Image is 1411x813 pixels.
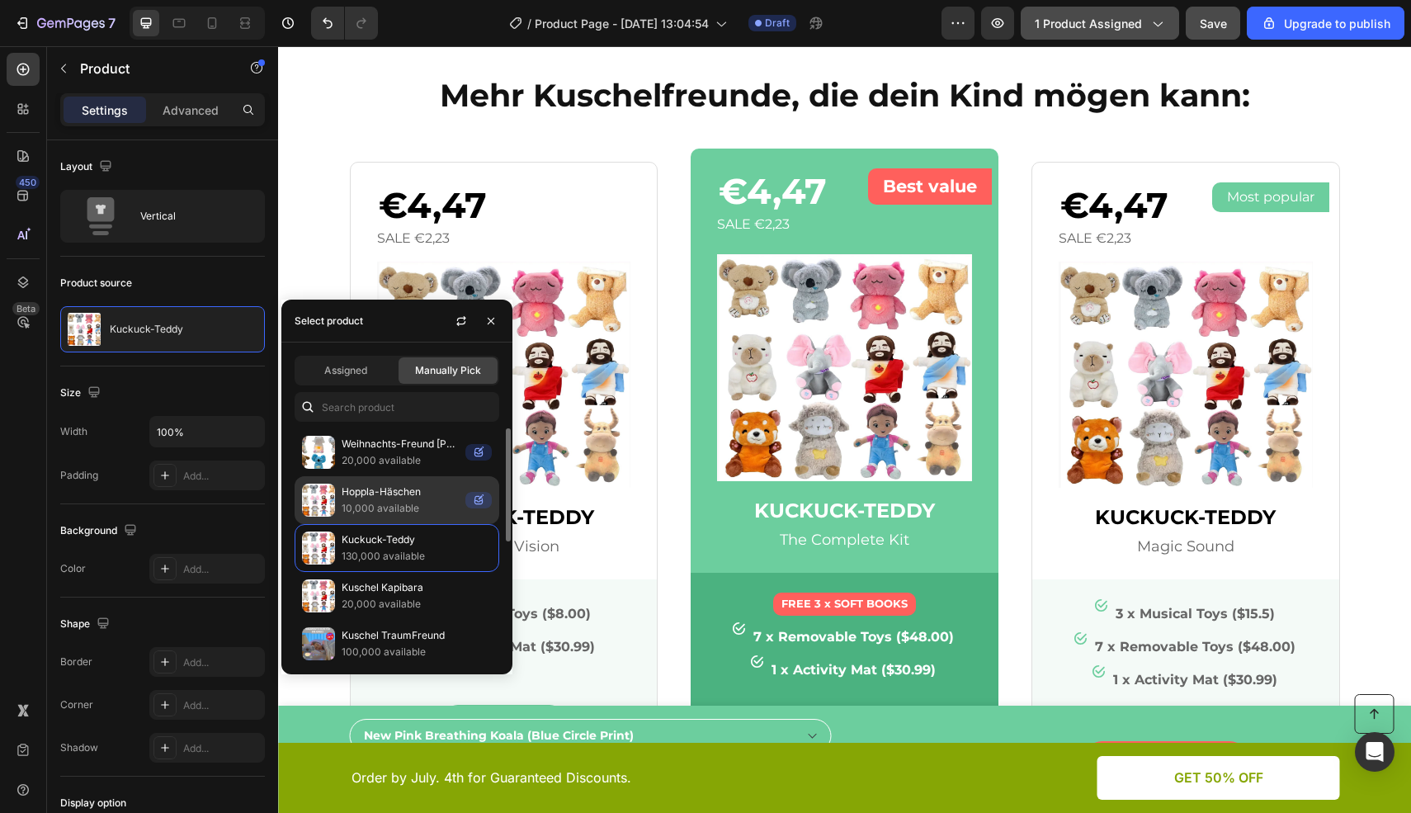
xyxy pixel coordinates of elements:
p: 130,000 available [342,548,492,565]
div: Shadow [60,740,98,755]
img: Alt Image [132,586,144,598]
div: Shape [60,613,113,636]
div: Border [60,655,92,669]
p: Settings [82,102,128,119]
button: choose IT [163,659,288,692]
button: 1 product assigned [1021,7,1179,40]
div: Display option [60,796,126,811]
button: Save [1186,7,1240,40]
div: Open Intercom Messenger [1355,732,1394,772]
img: Alt Image [814,619,827,631]
p: GET 50% OFF [896,723,985,740]
p: Kuschel Kapibara [342,579,492,596]
p: Kuckuck-Teddy [342,532,492,548]
img: collections [302,579,335,612]
div: Corner [60,697,93,712]
div: €4,47 [439,122,577,168]
iframe: Design area [278,46,1411,813]
img: collections [302,627,335,660]
button: Upgrade to publish [1247,7,1404,40]
div: €4,47 [99,136,379,182]
div: Product source [60,276,132,291]
span: Assigned [324,363,367,378]
img: Alt Image [455,576,467,588]
img: Alt Image [137,553,149,565]
div: Color [60,561,86,576]
p: 7 x Removable Toys ($48.00) [817,591,1017,611]
div: Layout [60,156,116,178]
div: Undo/Redo [311,7,378,40]
h2: Mehr Kuschelfreunde, die dein Kind mögen kann: [72,29,1062,70]
span: Draft [765,16,790,31]
div: Select product [295,314,363,329]
input: Auto [150,417,264,447]
p: Weihnachts-Freund [PERSON_NAME] [342,436,459,452]
div: Vertical [140,197,241,235]
p: Most popular [949,141,1036,161]
p: 3 x Musical Toys ($15.5) [838,558,997,578]
pre: Sale €2,23 [439,168,512,188]
button: jetzt kaufen [805,695,970,730]
div: Add... [183,741,261,756]
p: 2 x Visual Toys ($8.00) [158,558,313,578]
p: Advanced [163,102,219,119]
p: The Complete Kit [414,483,719,505]
div: Add... [183,562,261,577]
div: Add... [183,698,261,713]
div: €4,47 [781,136,918,182]
p: 1 x Activity Mat ($30.99) [153,591,317,611]
span: Save [1200,17,1227,31]
span: Product Page - [DATE] 13:04:54 [535,15,709,32]
div: Width [60,424,87,439]
span: / [527,15,531,32]
p: Hoppla-Häschen [342,484,459,500]
img: collections [302,484,335,517]
p: 7 x Removable Toys ($48.00) [475,581,676,601]
img: Alt Image [473,609,485,622]
img: Image [99,215,352,442]
p: Order by July. 4th for Guaranteed Discounts. [73,723,565,740]
span: Manually Pick [415,363,481,378]
p: Creative Vision [74,489,377,512]
div: Size [60,382,104,404]
p: Kuschel TraumFreund [342,627,492,644]
div: Background [60,520,140,542]
img: Image [781,215,1034,442]
h1: Kuckuck-Teddy [754,455,1060,488]
div: 450 [16,176,40,189]
img: Image [439,208,694,436]
p: Magic Sound [756,489,1059,512]
pre: Sale €2,23 [781,182,853,202]
h1: Kuckuck-Teddy [413,448,720,481]
img: collections [302,436,335,469]
p: 1 x Activity Mat ($30.99) [835,624,999,644]
a: GET 50% OFF [819,710,1062,754]
img: Alt Image [817,553,829,565]
div: Add... [183,469,261,484]
p: 20,000 available [342,596,492,612]
div: Add... [183,655,261,670]
button: 7 [7,7,123,40]
input: Search in Settings & Advanced [295,392,499,422]
img: Alt Image [796,586,809,598]
pre: Sale €2,23 [99,182,172,202]
img: collections [302,532,335,565]
p: 20,000 available [342,452,459,469]
h1: Kuckuck-Teddy [73,455,379,488]
div: €4,11 [672,694,734,732]
span: 1 product assigned [1035,15,1142,32]
p: Best value [605,127,699,154]
div: Upgrade to publish [1261,15,1390,32]
p: FREE 3 x SOFT BOOKS [503,550,630,566]
p: Product [80,59,220,78]
p: 10,000 available [342,500,459,517]
div: Padding [60,468,98,483]
img: product feature img [68,313,101,346]
p: Kuckuck-Teddy [110,324,183,335]
p: 100,000 available [342,644,492,660]
p: 1 x Activity Mat ($30.99) [493,614,658,634]
div: Beta [12,302,40,315]
p: 7 [108,13,116,33]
